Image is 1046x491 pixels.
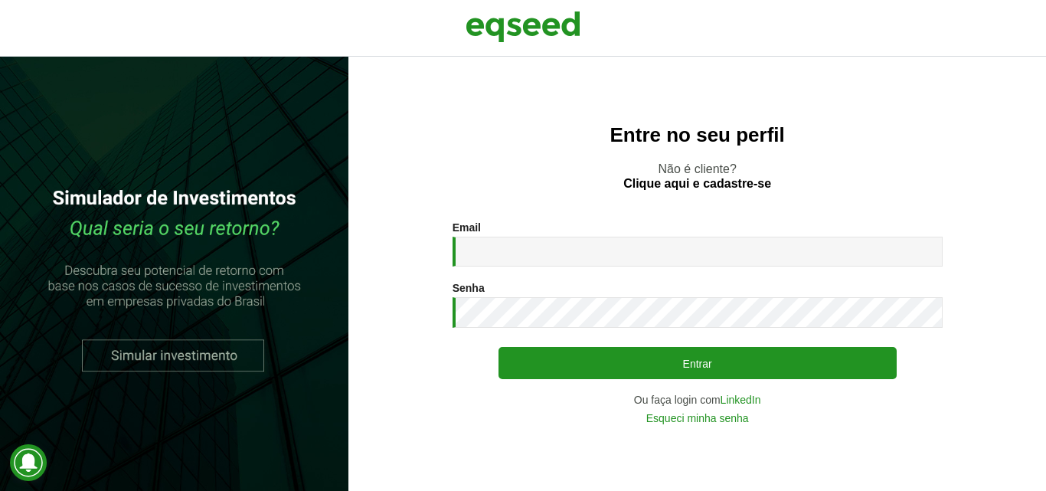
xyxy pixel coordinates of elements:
[379,162,1015,191] p: Não é cliente?
[466,8,580,46] img: EqSeed Logo
[453,222,481,233] label: Email
[623,178,771,190] a: Clique aqui e cadastre-se
[453,283,485,293] label: Senha
[721,394,761,405] a: LinkedIn
[453,394,943,405] div: Ou faça login com
[379,124,1015,146] h2: Entre no seu perfil
[498,347,897,379] button: Entrar
[646,413,749,424] a: Esqueci minha senha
